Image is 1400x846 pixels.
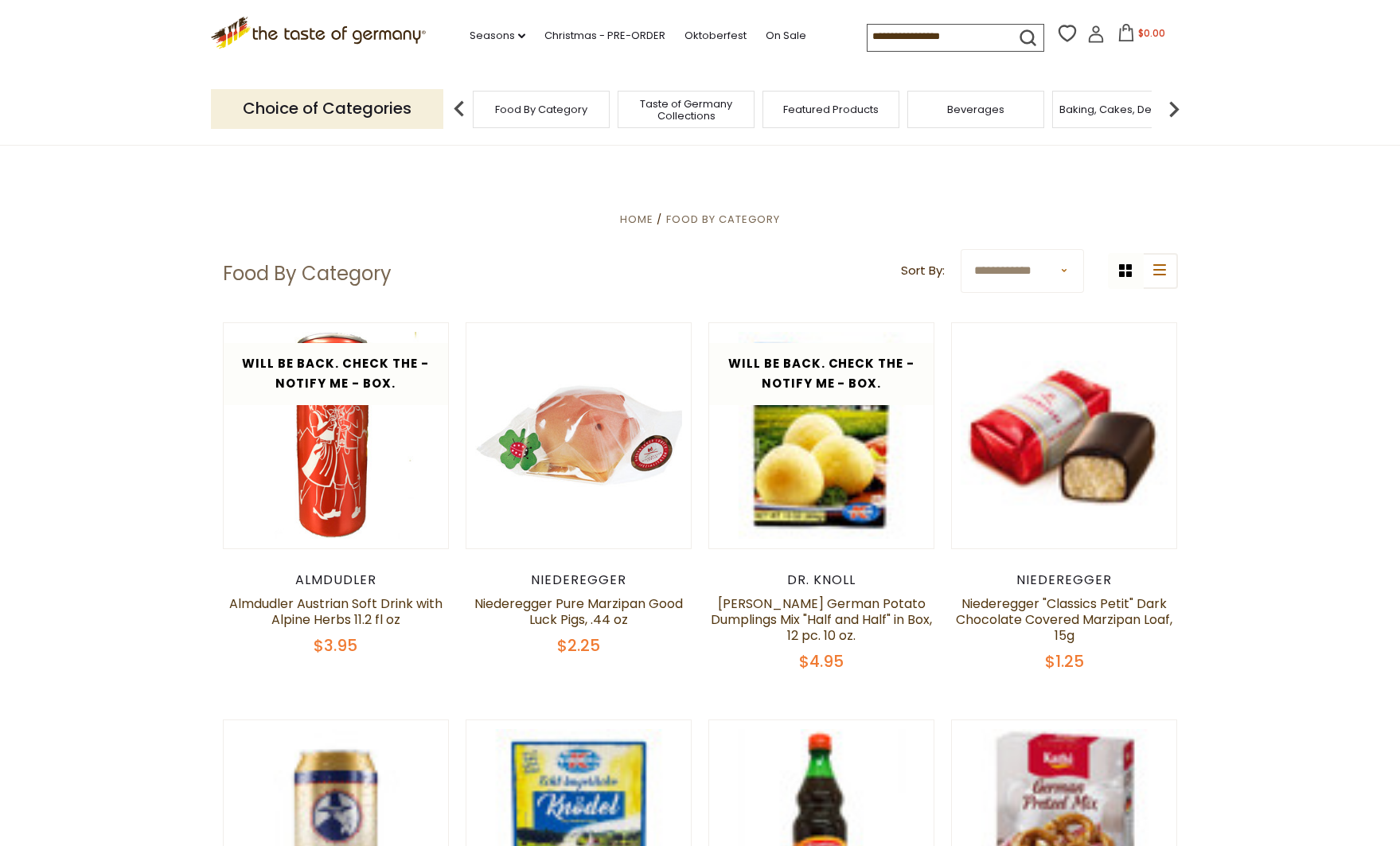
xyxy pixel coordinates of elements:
[470,27,525,45] a: Seasons
[684,27,747,45] a: Oktoberfest
[223,572,450,588] div: Almdudler
[229,595,443,629] a: Almdudler Austrian Soft Drink with Alpine Herbs 11.2 fl oz
[557,634,600,657] span: $2.25
[544,27,665,45] a: Christmas - PRE-ORDER
[956,595,1172,645] a: Niederegger "Classics Petit" Dark Chocolate Covered Marzipan Loaf, 15g
[622,98,750,122] a: Taste of Germany Collections
[223,262,392,286] h1: Food By Category
[711,595,932,645] a: [PERSON_NAME] German Potato Dumplings Mix "Half and Half" in Box, 12 pc. 10 oz.
[951,572,1178,588] div: Niederegger
[1138,26,1165,40] span: $0.00
[474,595,683,629] a: Niederegger Pure Marzipan Good Luck Pigs, .44 oz
[783,103,879,115] a: Featured Products
[620,212,653,227] a: Home
[709,323,934,548] img: Dr. Knoll German Potato Dumplings Mix "Half and Half" in Box, 12 pc. 10 oz.
[666,212,780,227] a: Food By Category
[211,89,443,128] p: Choice of Categories
[466,323,692,548] img: Niederegger Pure Marzipan Good Luck Pigs, .44 oz
[708,572,935,588] div: Dr. Knoll
[799,650,844,673] span: $4.95
[1045,650,1084,673] span: $1.25
[314,634,357,657] span: $3.95
[1158,93,1190,125] img: next arrow
[1108,24,1176,48] button: $0.00
[947,103,1004,115] a: Beverages
[224,323,449,548] img: Almdudler Austrian Soft Drink with Alpine Herbs 11.2 fl oz
[495,103,587,115] a: Food By Category
[901,261,945,281] label: Sort By:
[1059,103,1183,115] a: Baking, Cakes, Desserts
[952,352,1177,520] img: Niederegger "Classics Petit" Dark Chocolate Covered Marzipan Loaf, 15g
[466,572,692,588] div: Niederegger
[443,93,475,125] img: previous arrow
[766,27,806,45] a: On Sale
